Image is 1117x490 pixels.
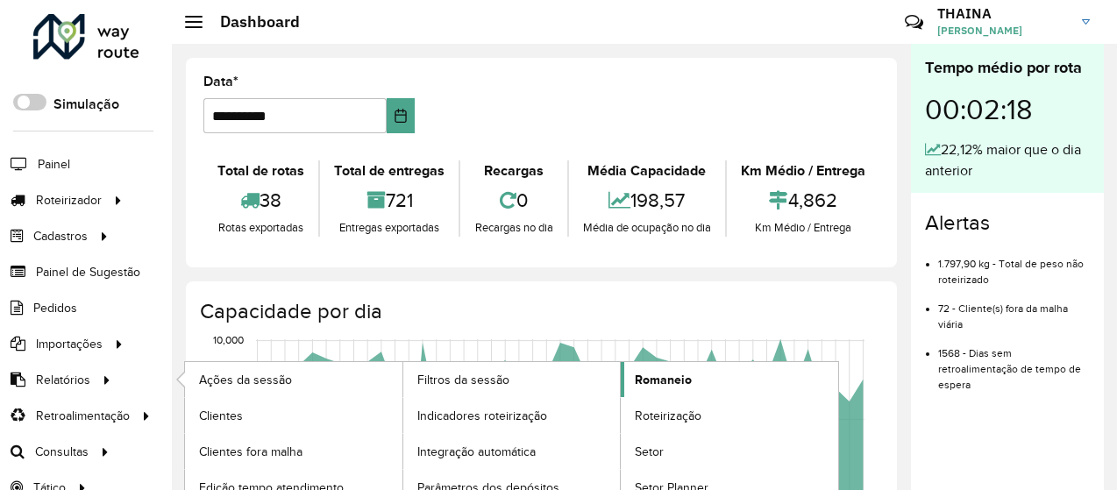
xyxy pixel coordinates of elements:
span: Setor [635,443,664,461]
span: Cadastros [33,227,88,245]
div: Recargas [465,160,562,181]
a: Clientes [185,398,402,433]
span: Filtros da sessão [417,371,509,389]
span: Clientes fora malha [199,443,302,461]
div: Recargas no dia [465,219,562,237]
div: Média de ocupação no dia [573,219,721,237]
a: Roteirização [621,398,838,433]
span: Painel de Sugestão [36,263,140,281]
span: Consultas [35,443,89,461]
span: Relatórios [36,371,90,389]
li: 1568 - Dias sem retroalimentação de tempo de espera [938,332,1090,393]
div: Km Médio / Entrega [731,160,875,181]
span: Clientes [199,407,243,425]
div: 22,12% maior que o dia anterior [925,139,1090,181]
span: Romaneio [635,371,692,389]
a: Setor [621,434,838,469]
span: [PERSON_NAME] [937,23,1069,39]
li: 1.797,90 kg - Total de peso não roteirizado [938,243,1090,288]
div: 721 [324,181,454,219]
label: Simulação [53,94,119,115]
span: Indicadores roteirização [417,407,547,425]
h3: THAINA [937,5,1069,22]
a: Contato Rápido [895,4,933,41]
span: Pedidos [33,299,77,317]
span: Roteirizador [36,191,102,209]
label: Data [203,71,238,92]
div: 00:02:18 [925,80,1090,139]
a: Romaneio [621,362,838,397]
div: Média Capacidade [573,160,721,181]
h4: Alertas [925,210,1090,236]
span: Integração automática [417,443,536,461]
div: Total de entregas [324,160,454,181]
a: Clientes fora malha [185,434,402,469]
div: 0 [465,181,562,219]
a: Indicadores roteirização [403,398,621,433]
div: 4,862 [731,181,875,219]
div: Km Médio / Entrega [731,219,875,237]
div: Rotas exportadas [208,219,314,237]
span: Ações da sessão [199,371,292,389]
button: Choose Date [387,98,415,133]
div: 198,57 [573,181,721,219]
a: Ações da sessão [185,362,402,397]
text: 10,000 [213,335,244,346]
a: Filtros da sessão [403,362,621,397]
span: Painel [38,155,70,174]
span: Importações [36,335,103,353]
div: Tempo médio por rota [925,56,1090,80]
li: 72 - Cliente(s) fora da malha viária [938,288,1090,332]
span: Roteirização [635,407,701,425]
a: Integração automática [403,434,621,469]
span: Retroalimentação [36,407,130,425]
h2: Dashboard [203,12,300,32]
h4: Capacidade por dia [200,299,879,324]
div: Total de rotas [208,160,314,181]
div: Entregas exportadas [324,219,454,237]
div: 38 [208,181,314,219]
